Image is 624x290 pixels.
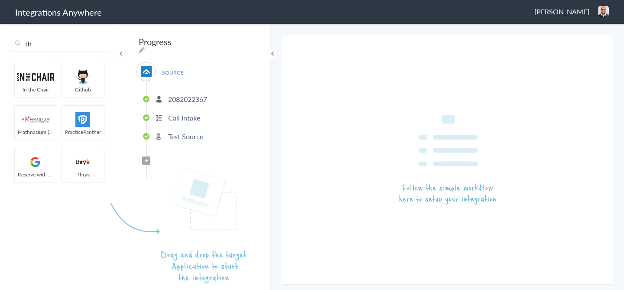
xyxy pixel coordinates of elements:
[110,168,247,283] img: instruction-target.png
[15,86,57,93] span: In the Chair
[65,112,101,127] img: panther.jpg
[17,155,54,169] img: google-logo.svg
[9,36,110,52] input: Search...
[15,6,102,18] h1: Integrations Anywhere
[65,155,101,169] img: thryv-logo.svg
[399,115,496,205] img: instruction-workflow.png
[17,70,54,85] img: inch-logo.svg
[62,171,104,178] span: Thryv
[17,112,54,127] img: mathnas.jpeg
[15,128,57,136] span: Mathnasium (Radius)
[62,86,104,93] span: Github
[598,6,609,17] img: pxl-20231231-094529221-2.jpg
[65,70,101,85] img: github.png
[534,7,589,16] span: [PERSON_NAME]
[62,128,104,136] span: PracticePanther
[15,171,57,178] span: Reserve with Google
